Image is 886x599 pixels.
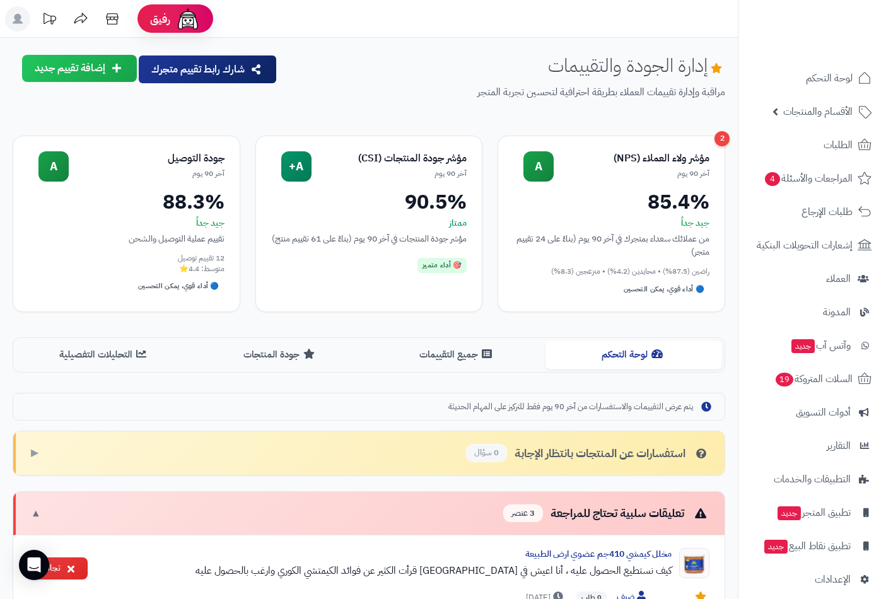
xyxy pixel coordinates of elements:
span: السلات المتروكة [774,370,853,388]
a: أدوات التسويق [746,397,878,427]
a: المراجعات والأسئلة4 [746,163,878,194]
button: جميع التقييمات [369,340,545,369]
div: ممتاز [271,217,467,230]
span: ▼ [31,506,41,521]
span: رفيق [150,11,170,26]
a: وآتس آبجديد [746,330,878,361]
span: المراجعات والأسئلة [764,170,853,187]
div: 🔵 أداء قوي، يمكن التحسين [619,282,709,297]
a: التطبيقات والخدمات [746,464,878,494]
a: طلبات الإرجاع [746,197,878,227]
div: 2 [714,131,730,146]
button: شارك رابط تقييم متجرك [139,55,276,83]
button: التحليلات التفصيلية [16,340,192,369]
div: A [38,151,69,182]
span: 3 عنصر [503,504,543,523]
span: جديد [778,506,801,520]
button: جودة المنتجات [192,340,369,369]
a: تحديثات المنصة [33,6,65,35]
span: طلبات الإرجاع [801,203,853,221]
div: مؤشر جودة المنتجات في آخر 90 يوم (بناءً على 61 تقييم منتج) [271,232,467,245]
span: المدونة [823,303,851,321]
p: مراقبة وإدارة تقييمات العملاء بطريقة احترافية لتحسين تجربة المتجر [288,85,725,100]
a: تطبيق المتجرجديد [746,497,878,528]
span: 4 [765,172,780,186]
h1: إدارة الجودة والتقييمات [548,55,725,76]
a: الطلبات [746,130,878,160]
a: التقارير [746,431,878,461]
div: جيد جداً [28,217,224,230]
span: 0 سؤال [466,444,507,462]
img: Product [679,548,709,578]
a: لوحة التحكم [746,63,878,93]
a: الإعدادات [746,564,878,595]
div: A [523,151,554,182]
div: 88.3% [28,192,224,212]
div: مخلل كيمشي 410جم عضوي ارض الطبيعة [98,548,672,561]
span: جديد [764,540,788,554]
div: آخر 90 يوم [69,168,224,179]
span: وآتس آب [790,337,851,354]
span: التطبيقات والخدمات [774,470,851,488]
img: logo-2.png [800,33,874,60]
span: يتم عرض التقييمات والاستفسارات من آخر 90 يوم فقط للتركيز على المهام الحديثة [448,401,693,413]
div: كيف نستطيع الحصول عليه ، أنا اعيش في [GEOGRAPHIC_DATA] قرأت الكثير عن فوائد الكيمتشي الكوري وارغب... [98,563,672,578]
div: Open Intercom Messenger [19,550,49,580]
div: 90.5% [271,192,467,212]
a: السلات المتروكة19 [746,364,878,394]
span: تطبيق المتجر [776,504,851,521]
div: من عملائك سعداء بمتجرك في آخر 90 يوم (بناءً على 24 تقييم متجر) [513,232,709,259]
span: 19 [776,373,793,387]
div: آخر 90 يوم [312,168,467,179]
span: العملاء [826,270,851,288]
span: الأقسام والمنتجات [783,103,853,120]
span: أدوات التسويق [796,404,851,421]
div: 🎯 أداء متميز [417,258,467,273]
button: إضافة تقييم جديد [22,55,137,82]
div: جيد جداً [513,217,709,230]
span: جديد [791,339,815,353]
div: تقييم عملية التوصيل والشحن [28,232,224,245]
div: A+ [281,151,312,182]
a: العملاء [746,264,878,294]
a: إشعارات التحويلات البنكية [746,230,878,260]
span: لوحة التحكم [806,69,853,87]
span: التقارير [827,437,851,455]
a: المدونة [746,297,878,327]
span: تطبيق نقاط البيع [763,537,851,555]
div: 12 تقييم توصيل متوسط: 4.4⭐ [28,253,224,274]
div: 85.4% [513,192,709,212]
div: تعليقات سلبية تحتاج للمراجعة [503,504,709,523]
span: إشعارات التحويلات البنكية [757,236,853,254]
span: الإعدادات [815,571,851,588]
div: 🔵 أداء قوي، يمكن التحسين [133,279,224,294]
div: استفسارات عن المنتجات بانتظار الإجابة [466,444,709,462]
div: آخر 90 يوم [554,168,709,179]
img: ai-face.png [175,6,201,32]
div: راضين (87.5%) • محايدين (4.2%) • منزعجين (8.3%) [513,266,709,277]
div: مؤشر جودة المنتجات (CSI) [312,151,467,166]
div: مؤشر ولاء العملاء (NPS) [554,151,709,166]
span: الطلبات [824,136,853,154]
a: تطبيق نقاط البيعجديد [746,531,878,561]
button: تجاهل [28,557,88,579]
span: ▶ [31,446,38,460]
div: جودة التوصيل [69,151,224,166]
button: لوحة التحكم [545,340,722,369]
